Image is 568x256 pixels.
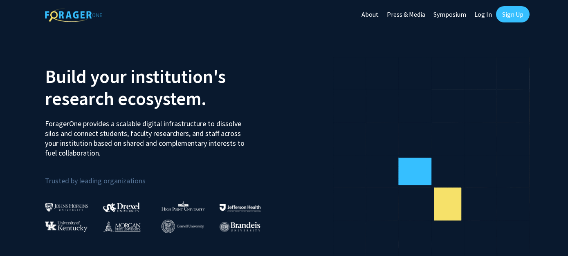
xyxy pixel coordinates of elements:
img: ForagerOne Logo [45,8,102,22]
h2: Build your institution's research ecosystem. [45,65,278,109]
img: Brandeis University [220,222,260,232]
img: Johns Hopkins University [45,203,88,211]
a: Sign Up [496,6,530,22]
img: Thomas Jefferson University [220,204,260,211]
img: Cornell University [162,220,204,233]
img: University of Kentucky [45,221,88,232]
img: Drexel University [103,203,140,212]
img: Morgan State University [103,221,141,232]
p: Trusted by leading organizations [45,165,278,187]
img: High Point University [162,201,205,211]
p: ForagerOne provides a scalable digital infrastructure to dissolve silos and connect students, fac... [45,113,250,158]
